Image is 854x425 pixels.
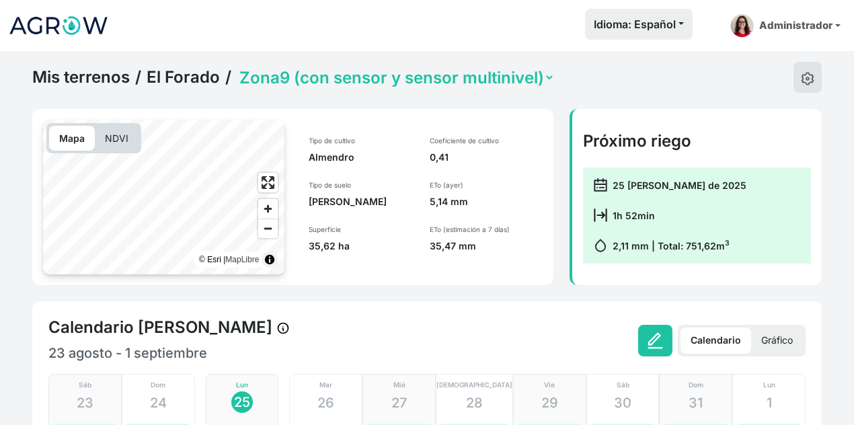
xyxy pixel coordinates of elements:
h4: Calendario [PERSON_NAME] [48,317,291,338]
p: 35,47 mm [430,239,543,253]
p: Almendro [309,151,414,164]
a: MapLibre [225,255,259,264]
span: m [716,240,730,252]
p: [DEMOGRAPHIC_DATA] [436,380,512,390]
p: Coeficiente de cultivo [430,136,543,145]
p: NDVI [95,126,139,151]
p: Gráfico [751,327,803,354]
sup: 3 [725,239,730,247]
p: Dom [151,380,165,390]
p: Lun [236,380,248,390]
p: 28 [466,393,483,413]
a: Administrador [725,9,846,43]
img: calendar [594,239,607,252]
p: 25 [PERSON_NAME] de 2025 [613,178,746,192]
select: Terrain Selector [237,67,555,88]
p: Mar [319,380,332,390]
img: calendar [594,178,607,192]
p: Sáb [79,380,91,390]
p: 26 [317,393,334,413]
img: edit [647,332,664,349]
p: 5,14 mm [430,195,543,208]
p: Lun [763,380,775,390]
a: Mis terrenos [32,67,130,87]
p: 29 [541,393,558,413]
h4: Próximo riego [583,131,811,151]
img: calendar [594,208,607,222]
p: ETo (ayer) [430,180,543,190]
p: 35,62 ha [309,239,414,253]
p: 0,41 [430,151,543,164]
p: Calendario [681,327,751,354]
p: Mapa [49,126,95,151]
p: 23 agosto - 1 septiembre [48,343,427,363]
p: Tipo de suelo [309,180,414,190]
p: Tipo de cultivo [309,136,414,145]
img: edit [801,72,814,85]
p: 23 [77,393,93,413]
p: 31 [689,393,703,413]
p: [PERSON_NAME] [309,195,414,208]
div: © Esri | [199,253,259,266]
button: Zoom out [258,219,278,238]
p: Sáb [617,380,629,390]
p: 24 [150,393,167,413]
img: admin-picture [730,14,754,38]
summary: Toggle attribution [262,252,278,268]
canvas: Map [43,120,284,274]
p: 25 [234,392,250,412]
p: Vie [544,380,555,390]
span: / [135,67,141,87]
a: El Forado [147,67,220,87]
p: Mié [393,380,405,390]
p: 1 [767,393,772,413]
span: / [225,67,231,87]
p: Superficie [309,225,414,234]
button: Idioma: Español [585,9,693,40]
p: 30 [614,393,631,413]
button: Zoom in [258,199,278,219]
p: Dom [689,380,703,390]
img: Logo [8,9,109,42]
p: 1h 52min [613,208,655,223]
p: ETo (estimación a 7 días) [430,225,543,234]
button: Enter fullscreen [258,173,278,192]
p: 27 [391,393,407,413]
p: 2,11 mm | Total: 751,62 [613,239,730,253]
